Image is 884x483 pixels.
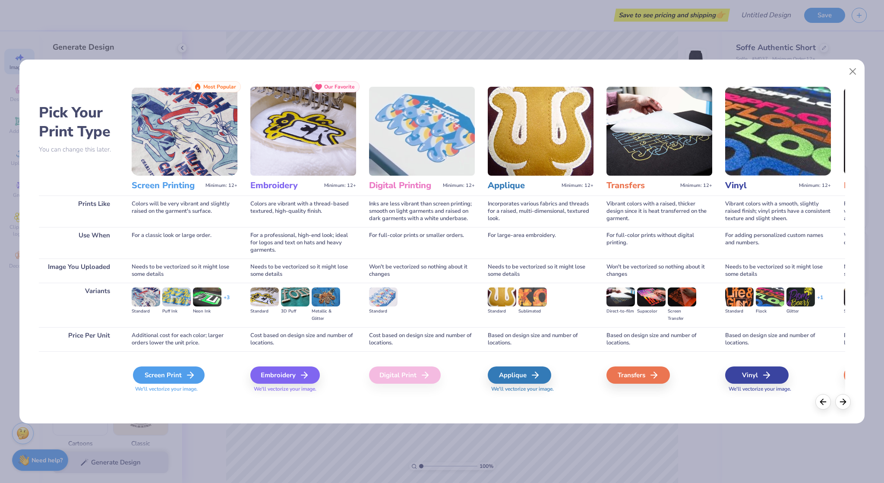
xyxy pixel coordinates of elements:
[369,180,439,191] h3: Digital Printing
[488,259,594,283] div: Needs to be vectorized so it might lose some details
[488,385,594,393] span: We'll vectorize your image.
[250,287,279,306] img: Standard
[518,287,547,306] img: Sublimated
[443,183,475,189] span: Minimum: 12+
[312,287,340,306] img: Metallic & Glitter
[725,259,831,283] div: Needs to be vectorized so it might lose some details
[39,146,119,153] p: You can change this later.
[844,308,872,315] div: Standard
[250,259,356,283] div: Needs to be vectorized so it might lose some details
[668,308,696,322] div: Screen Transfer
[132,327,237,351] div: Additional cost for each color; larger orders lower the unit price.
[369,87,475,176] img: Digital Printing
[162,287,191,306] img: Puff Ink
[324,183,356,189] span: Minimum: 12+
[844,287,872,306] img: Standard
[193,287,221,306] img: Neon Ink
[250,366,320,384] div: Embroidery
[562,183,594,189] span: Minimum: 12+
[725,366,789,384] div: Vinyl
[786,287,815,306] img: Glitter
[250,227,356,259] div: For a professional, high-end look; ideal for logos and text on hats and heavy garments.
[488,227,594,259] div: For large-area embroidery.
[725,308,754,315] div: Standard
[39,103,119,141] h2: Pick Your Print Type
[488,87,594,176] img: Applique
[668,287,696,306] img: Screen Transfer
[132,259,237,283] div: Needs to be vectorized so it might lose some details
[637,287,666,306] img: Supacolor
[250,327,356,351] div: Cost based on design size and number of locations.
[369,287,398,306] img: Standard
[250,196,356,227] div: Colors are vibrant with a thread-based textured, high-quality finish.
[39,259,119,283] div: Image You Uploaded
[132,287,160,306] img: Standard
[281,308,309,315] div: 3D Puff
[606,227,712,259] div: For full-color prints without digital printing.
[725,227,831,259] div: For adding personalized custom names and numbers.
[817,294,823,309] div: + 1
[250,385,356,393] span: We'll vectorize your image.
[369,227,475,259] div: For full-color prints or smaller orders.
[786,308,815,315] div: Glitter
[725,87,831,176] img: Vinyl
[39,196,119,227] div: Prints Like
[132,385,237,393] span: We'll vectorize your image.
[250,87,356,176] img: Embroidery
[799,183,831,189] span: Minimum: 12+
[606,287,635,306] img: Direct-to-film
[488,327,594,351] div: Based on design size and number of locations.
[132,196,237,227] div: Colors will be very vibrant and slightly raised on the garment's surface.
[637,308,666,315] div: Supacolor
[39,283,119,327] div: Variants
[205,183,237,189] span: Minimum: 12+
[250,308,279,315] div: Standard
[39,227,119,259] div: Use When
[132,227,237,259] div: For a classic look or large order.
[281,287,309,306] img: 3D Puff
[132,180,202,191] h3: Screen Printing
[203,84,236,90] span: Most Popular
[132,87,237,176] img: Screen Printing
[324,84,355,90] span: Our Favorite
[606,308,635,315] div: Direct-to-film
[606,87,712,176] img: Transfers
[162,308,191,315] div: Puff Ink
[606,180,677,191] h3: Transfers
[725,385,831,393] span: We'll vectorize your image.
[312,308,340,322] div: Metallic & Glitter
[606,366,670,384] div: Transfers
[369,196,475,227] div: Inks are less vibrant than screen printing; smooth on light garments and raised on dark garments ...
[606,327,712,351] div: Based on design size and number of locations.
[369,259,475,283] div: Won't be vectorized so nothing about it changes
[488,196,594,227] div: Incorporates various fabrics and threads for a raised, multi-dimensional, textured look.
[756,287,784,306] img: Flock
[488,366,551,384] div: Applique
[725,327,831,351] div: Based on design size and number of locations.
[133,366,205,384] div: Screen Print
[132,308,160,315] div: Standard
[725,287,754,306] img: Standard
[369,366,441,384] div: Digital Print
[518,308,547,315] div: Sublimated
[725,180,796,191] h3: Vinyl
[224,294,230,309] div: + 3
[193,308,221,315] div: Neon Ink
[39,327,119,351] div: Price Per Unit
[488,308,516,315] div: Standard
[606,259,712,283] div: Won't be vectorized so nothing about it changes
[606,196,712,227] div: Vibrant colors with a raised, thicker design since it is heat transferred on the garment.
[725,196,831,227] div: Vibrant colors with a smooth, slightly raised finish; vinyl prints have a consistent texture and ...
[756,308,784,315] div: Flock
[369,327,475,351] div: Cost based on design size and number of locations.
[680,183,712,189] span: Minimum: 12+
[488,180,558,191] h3: Applique
[845,63,861,80] button: Close
[369,308,398,315] div: Standard
[488,287,516,306] img: Standard
[250,180,321,191] h3: Embroidery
